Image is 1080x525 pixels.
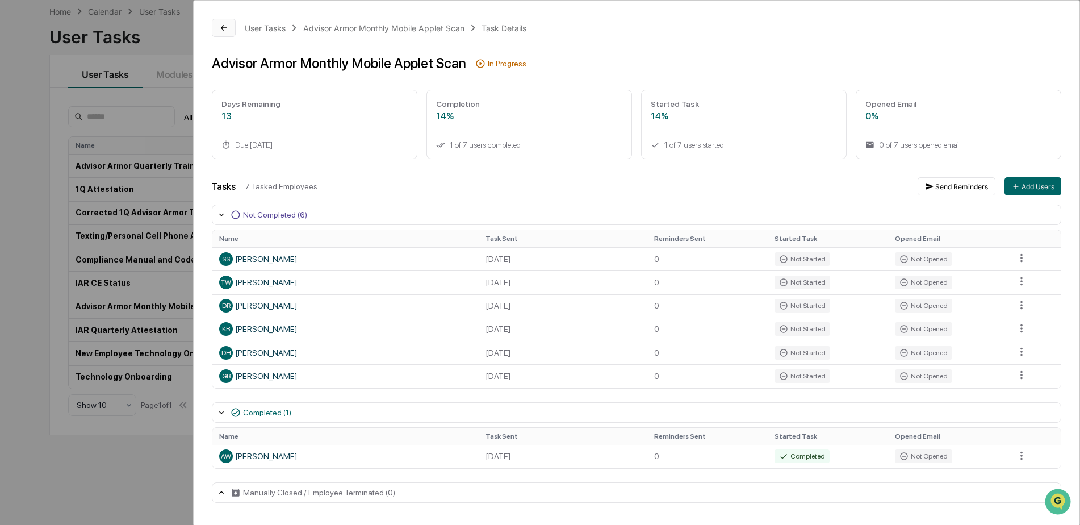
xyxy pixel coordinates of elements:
[82,144,91,153] div: 🗄️
[23,143,73,155] span: Preclearance
[775,252,830,266] div: Not Started
[222,372,231,380] span: GB
[895,346,952,360] div: Not Opened
[23,165,72,176] span: Data Lookup
[647,270,768,294] td: 0
[212,428,478,445] th: Name
[895,299,952,312] div: Not Opened
[775,299,830,312] div: Not Started
[647,428,768,445] th: Reminders Sent
[651,111,837,122] div: 14%
[895,276,952,289] div: Not Opened
[221,452,231,460] span: AW
[11,24,207,42] p: How can we help?
[768,428,888,445] th: Started Task
[436,111,622,122] div: 14%
[303,23,464,33] div: Advisor Armor Monthly Mobile Applet Scan
[479,318,647,341] td: [DATE]
[94,143,141,155] span: Attestations
[11,144,20,153] div: 🖐️
[888,428,1008,445] th: Opened Email
[479,247,647,270] td: [DATE]
[775,369,830,383] div: Not Started
[918,177,995,195] button: Send Reminders
[193,90,207,104] button: Start new chat
[113,193,137,201] span: Pylon
[775,276,830,289] div: Not Started
[39,98,144,107] div: We're available if you need us!
[479,230,647,247] th: Task Sent
[479,341,647,364] td: [DATE]
[895,369,952,383] div: Not Opened
[243,488,395,497] div: Manually Closed / Employee Terminated (0)
[895,449,952,463] div: Not Opened
[39,87,186,98] div: Start new chat
[212,230,478,247] th: Name
[245,23,286,33] div: User Tasks
[651,99,837,109] div: Started Task
[221,99,408,109] div: Days Remaining
[222,302,231,310] span: DR
[482,23,526,33] div: Task Details
[647,294,768,318] td: 0
[436,99,622,109] div: Completion
[888,230,1008,247] th: Opened Email
[647,230,768,247] th: Reminders Sent
[647,341,768,364] td: 0
[222,255,230,263] span: SS
[219,299,471,312] div: [PERSON_NAME]
[219,252,471,266] div: [PERSON_NAME]
[221,278,231,286] span: TW
[1004,177,1061,195] button: Add Users
[219,449,471,463] div: [PERSON_NAME]
[895,252,952,266] div: Not Opened
[865,140,1052,149] div: 0 of 7 users opened email
[647,247,768,270] td: 0
[221,349,231,357] span: DH
[212,181,236,192] div: Tasks
[7,139,78,159] a: 🖐️Preclearance
[11,87,32,107] img: 1746055101610-c473b297-6a78-478c-a979-82029cc54cd1
[221,140,408,149] div: Due [DATE]
[219,369,471,383] div: [PERSON_NAME]
[775,346,830,360] div: Not Started
[436,140,622,149] div: 1 of 7 users completed
[479,294,647,318] td: [DATE]
[647,364,768,388] td: 0
[243,408,291,417] div: Completed (1)
[895,322,952,336] div: Not Opened
[1044,488,1074,518] iframe: Open customer support
[30,52,187,64] input: Clear
[775,449,830,463] div: Completed
[219,276,471,289] div: [PERSON_NAME]
[243,210,307,219] div: Not Completed (6)
[488,59,526,68] div: In Progress
[219,322,471,336] div: [PERSON_NAME]
[222,325,230,333] span: KB
[11,166,20,175] div: 🔎
[7,160,76,181] a: 🔎Data Lookup
[212,55,466,72] div: Advisor Armor Monthly Mobile Applet Scan
[865,111,1052,122] div: 0%
[245,182,909,191] div: 7 Tasked Employees
[479,364,647,388] td: [DATE]
[479,270,647,294] td: [DATE]
[78,139,145,159] a: 🗄️Attestations
[647,318,768,341] td: 0
[479,428,647,445] th: Task Sent
[768,230,888,247] th: Started Task
[221,111,408,122] div: 13
[647,445,768,468] td: 0
[865,99,1052,109] div: Opened Email
[479,445,647,468] td: [DATE]
[80,192,137,201] a: Powered byPylon
[651,140,837,149] div: 1 of 7 users started
[775,322,830,336] div: Not Started
[219,346,471,360] div: [PERSON_NAME]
